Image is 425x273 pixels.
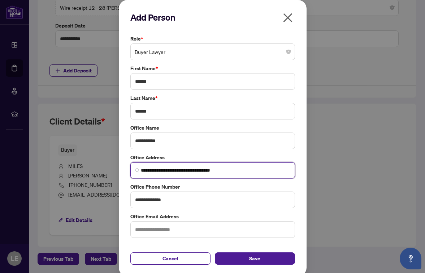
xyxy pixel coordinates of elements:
[130,64,295,72] label: First Name
[130,124,295,132] label: Office Name
[130,35,295,43] label: Role
[130,183,295,191] label: Office Phone Number
[135,45,291,59] span: Buyer Lawyer
[286,50,291,54] span: close-circle
[130,154,295,161] label: Office Address
[130,94,295,102] label: Last Name
[249,253,260,264] span: Save
[215,252,295,265] button: Save
[130,213,295,220] label: Office Email Address
[130,12,295,23] h2: Add Person
[282,12,294,24] span: close
[162,253,178,264] span: Cancel
[400,248,421,269] button: Open asap
[130,252,211,265] button: Cancel
[135,168,139,172] img: search_icon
